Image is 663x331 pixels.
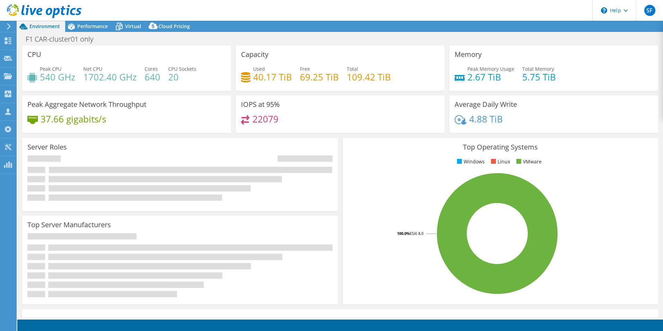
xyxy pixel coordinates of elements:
h1: F1 CAR-cluster01 only [23,35,104,43]
h3: Peak Aggregate Network Throughput [27,101,146,108]
h4: 1702.40 GHz [83,73,137,81]
span: Net CPU [83,66,102,72]
span: Peak Memory Usage [467,66,514,72]
span: Environment [29,23,60,29]
h4: 2.67 TiB [467,73,514,81]
h3: Top Operating Systems [348,143,653,151]
span: Total [347,66,358,72]
h4: 20 [168,73,196,81]
h3: Average Daily Write [455,101,517,108]
span: Cores [145,66,158,72]
h3: CPU [27,51,41,58]
span: Cloud Pricing [158,23,190,29]
h3: Memory [455,51,482,58]
tspan: ESXi 8.0 [410,231,423,236]
h4: 109.42 TiB [347,73,391,81]
h4: 22079 [252,115,278,123]
li: VMware [515,158,542,165]
h3: Top Server Manufacturers [27,221,111,229]
h4: 40.17 TiB [253,73,292,81]
h4: 37.66 gigabits/s [41,115,106,123]
span: Performance [77,23,108,29]
h4: 4.88 TiB [469,115,503,123]
span: CPU Sockets [168,66,196,72]
svg: \n [601,7,607,14]
h4: 640 [145,73,160,81]
li: Windows [455,158,485,165]
li: Linux [489,158,510,165]
span: Free [300,66,310,72]
span: Used [253,66,265,72]
span: Total Memory [522,66,554,72]
span: Virtual [125,23,141,29]
tspan: 100.0% [397,231,410,236]
h3: Server Roles [27,143,67,151]
h3: IOPS at 95% [241,101,280,108]
span: Peak CPU [40,66,61,72]
h4: 69.25 TiB [300,73,339,81]
span: SF [644,5,655,16]
h4: 5.75 TiB [522,73,556,81]
h3: Capacity [241,51,268,58]
h4: 540 GHz [40,73,75,81]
